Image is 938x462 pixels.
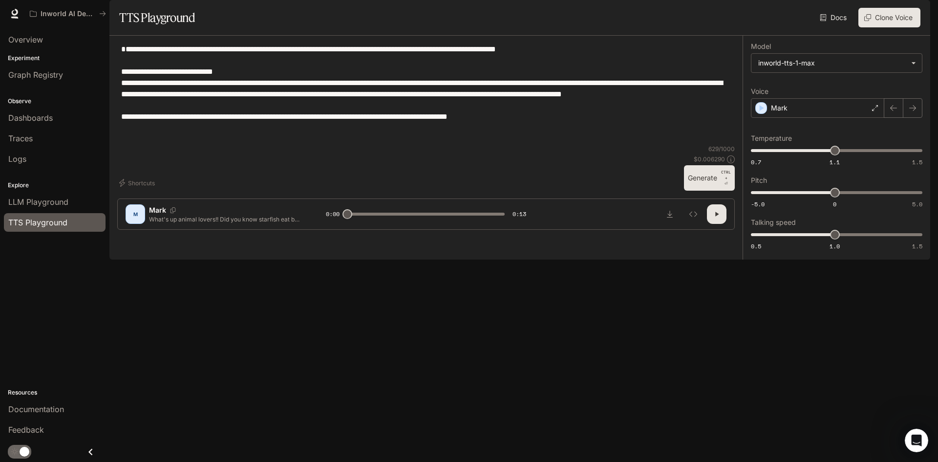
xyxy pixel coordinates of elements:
[149,215,302,223] p: What's up animal lovers!! Did you know starfish eat by pushing out their stomach? Starfish have a...
[119,8,195,27] h1: TTS Playground
[833,200,836,208] span: 0
[41,10,95,18] p: Inworld AI Demos
[771,103,788,113] p: Mark
[818,8,851,27] a: Docs
[912,200,922,208] span: 5.0
[684,165,735,191] button: GenerateCTRL +⏎
[905,429,928,452] iframe: Intercom live chat
[912,242,922,250] span: 1.5
[751,158,761,166] span: 0.7
[683,204,703,224] button: Inspect
[858,8,920,27] button: Clone Voice
[758,58,906,68] div: inworld-tts-1-max
[751,177,767,184] p: Pitch
[326,209,340,219] span: 0:00
[751,219,796,226] p: Talking speed
[512,209,526,219] span: 0:13
[751,54,922,72] div: inworld-tts-1-max
[128,206,143,222] div: M
[751,200,765,208] span: -5.0
[830,158,840,166] span: 1.1
[721,169,731,187] p: ⏎
[117,175,159,191] button: Shortcuts
[830,242,840,250] span: 1.0
[721,169,731,181] p: CTRL +
[660,204,680,224] button: Download audio
[25,4,110,23] button: All workspaces
[912,158,922,166] span: 1.5
[751,43,771,50] p: Model
[751,242,761,250] span: 0.5
[751,135,792,142] p: Temperature
[166,207,180,213] button: Copy Voice ID
[751,88,768,95] p: Voice
[149,205,166,215] p: Mark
